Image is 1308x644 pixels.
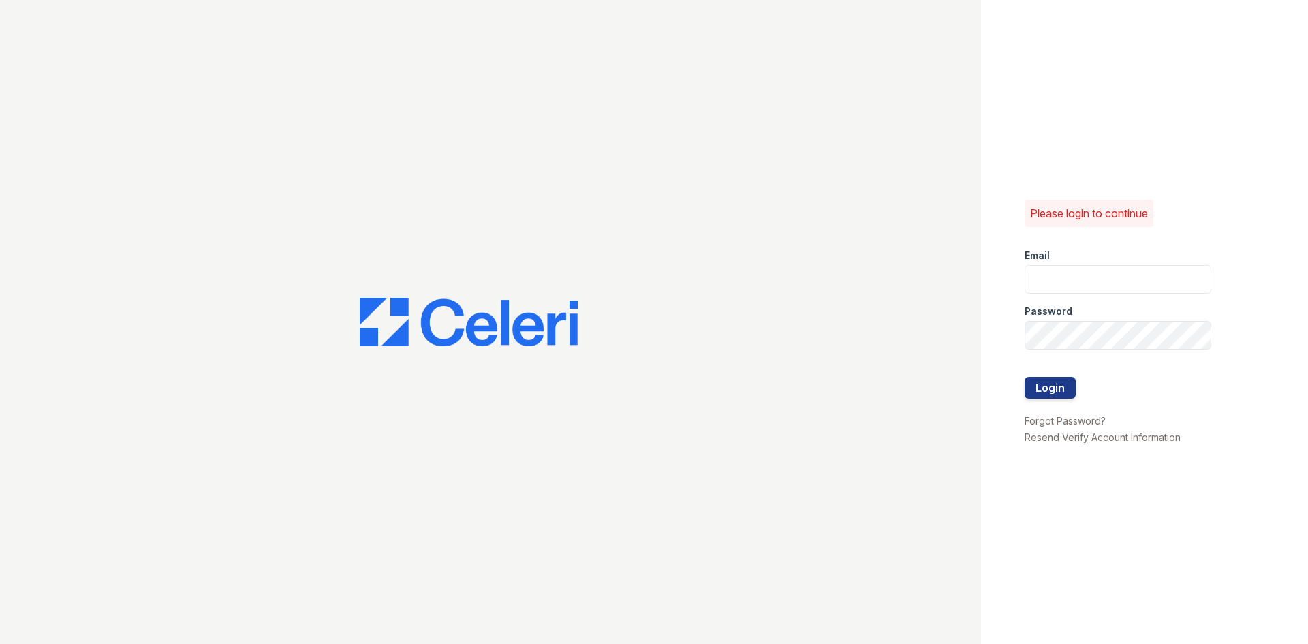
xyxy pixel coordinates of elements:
img: CE_Logo_Blue-a8612792a0a2168367f1c8372b55b34899dd931a85d93a1a3d3e32e68fde9ad4.png [360,298,578,347]
a: Resend Verify Account Information [1025,431,1181,443]
label: Email [1025,249,1050,262]
p: Please login to continue [1030,205,1148,221]
a: Forgot Password? [1025,415,1106,427]
button: Login [1025,377,1076,399]
label: Password [1025,305,1072,318]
